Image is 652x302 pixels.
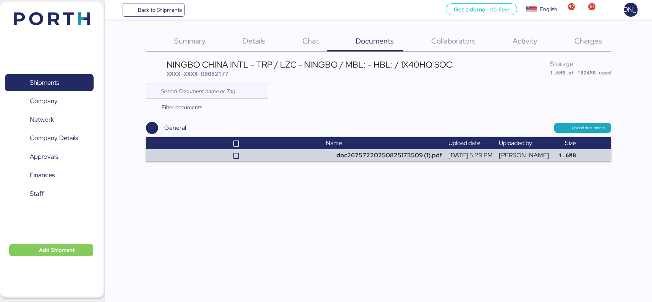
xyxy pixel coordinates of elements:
[552,149,579,161] td: 1.6MB
[160,84,264,99] input: Search Document name or Tag
[30,151,58,162] span: Approvals
[138,5,182,15] span: Back to Shipments
[9,244,93,256] button: Add Shipment
[356,36,394,46] span: Documents
[5,185,94,203] a: Staff
[550,69,611,76] div: 1.6MB of 1024MB used
[5,148,94,166] a: Approvals
[164,123,186,132] div: General
[30,188,44,199] span: Staff
[30,95,58,107] span: Company
[30,77,59,88] span: Shipments
[572,124,605,131] span: Upload documents
[326,139,342,147] span: Name
[243,36,265,46] span: Details
[550,59,573,68] span: Storage
[5,111,94,129] a: Network
[448,139,481,147] span: Upload date
[39,245,75,255] span: Add Shipment
[540,5,557,13] div: English
[431,36,476,46] span: Collaborators
[174,36,205,46] span: Summary
[323,149,445,161] td: doc26757220250825173509 (1).pdf
[30,132,78,144] span: Company Details
[5,92,94,110] a: Company
[110,3,123,16] button: Menu
[565,139,576,147] span: Size
[496,149,552,161] td: [PERSON_NAME]
[554,123,611,133] button: Upload documents
[167,70,228,78] span: XXXX-XXXX-O0052177
[146,100,208,114] button: Filter documents
[5,74,94,92] a: Shipments
[167,60,452,69] div: NINGBO CHINA INTL - TRP / LZC - NINGBO / MBL: - HBL: / 1X40HQ SOC
[499,139,532,147] span: Uploaded by
[30,170,55,181] span: Finances
[303,36,319,46] span: Chat
[445,149,496,161] td: [DATE] 5:29 PM
[5,166,94,184] a: Finances
[513,36,537,46] span: Activity
[574,36,602,46] span: Charges
[30,114,54,125] span: Network
[123,3,185,17] a: Back to Shipments
[5,129,94,147] a: Company Details
[162,103,202,112] span: Filter documents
